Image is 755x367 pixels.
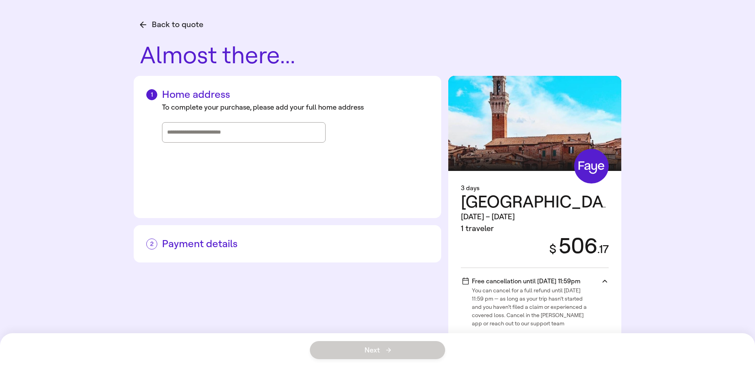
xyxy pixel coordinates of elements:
button: Back to quote [140,19,203,31]
div: 1 traveler [461,223,609,235]
div: To complete your purchase, please add your full home address [162,102,429,113]
span: [GEOGRAPHIC_DATA] [461,192,626,212]
h1: Almost there... [140,43,621,68]
span: Next [365,347,391,354]
span: You can cancel for a full refund until [DATE] 11:59 pm — as long as your trip hasn’t started and ... [472,285,590,328]
div: [DATE] – [DATE] [461,211,609,223]
button: Next [310,341,445,359]
h2: Payment details [146,238,429,250]
h2: Home address [146,88,429,101]
div: 506 [540,235,609,258]
span: Free cancellation until [DATE] 11:59pm [462,277,580,285]
span: $ [549,242,556,256]
input: Street address, city, state [167,127,320,138]
div: 3 days [461,183,609,193]
span: . 17 [597,243,609,256]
